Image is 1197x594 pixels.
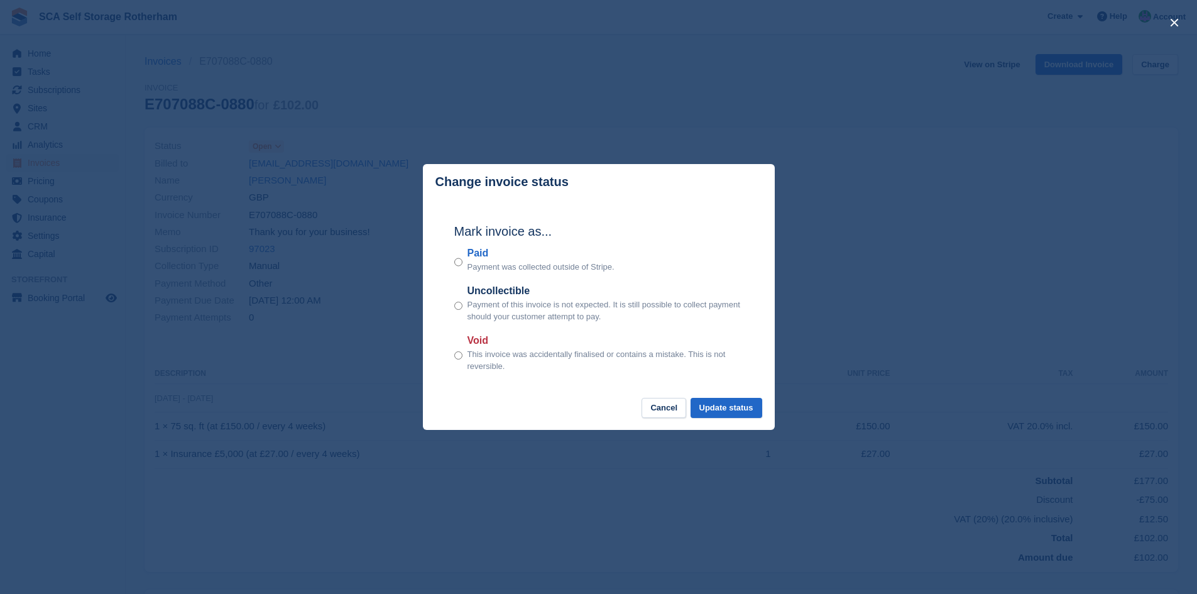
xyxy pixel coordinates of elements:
p: Change invoice status [435,175,569,189]
p: Payment of this invoice is not expected. It is still possible to collect payment should your cust... [467,299,743,323]
button: Update status [691,398,762,419]
button: close [1164,13,1184,33]
label: Paid [467,246,615,261]
p: This invoice was accidentally finalised or contains a mistake. This is not reversible. [467,348,743,373]
h2: Mark invoice as... [454,222,743,241]
label: Void [467,333,743,348]
button: Cancel [642,398,686,419]
label: Uncollectible [467,283,743,299]
p: Payment was collected outside of Stripe. [467,261,615,273]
